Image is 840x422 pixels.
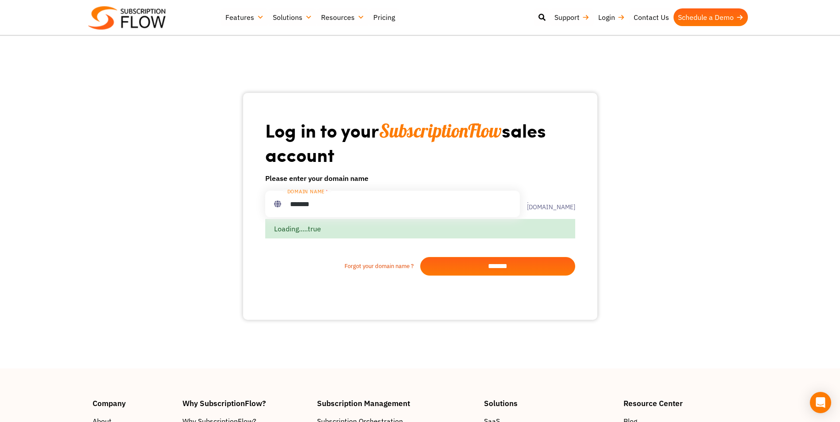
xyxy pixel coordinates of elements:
h4: Why SubscriptionFlow? [182,399,308,407]
a: Solutions [268,8,317,26]
span: SubscriptionFlow [379,119,502,142]
a: Schedule a Demo [674,8,748,26]
h4: Solutions [484,399,615,407]
a: Resources [317,8,369,26]
a: Forgot your domain name ? [265,262,420,271]
img: Subscriptionflow [88,6,166,30]
h1: Log in to your sales account [265,119,575,166]
div: Loading.....true [265,219,575,238]
h4: Company [93,399,174,407]
a: Features [221,8,268,26]
div: Open Intercom Messenger [810,392,831,413]
a: Pricing [369,8,399,26]
h4: Subscription Management [317,399,476,407]
a: Contact Us [629,8,674,26]
label: .[DOMAIN_NAME] [520,198,575,210]
a: Support [550,8,594,26]
a: Login [594,8,629,26]
h6: Please enter your domain name [265,173,575,184]
h4: Resource Center [623,399,747,407]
